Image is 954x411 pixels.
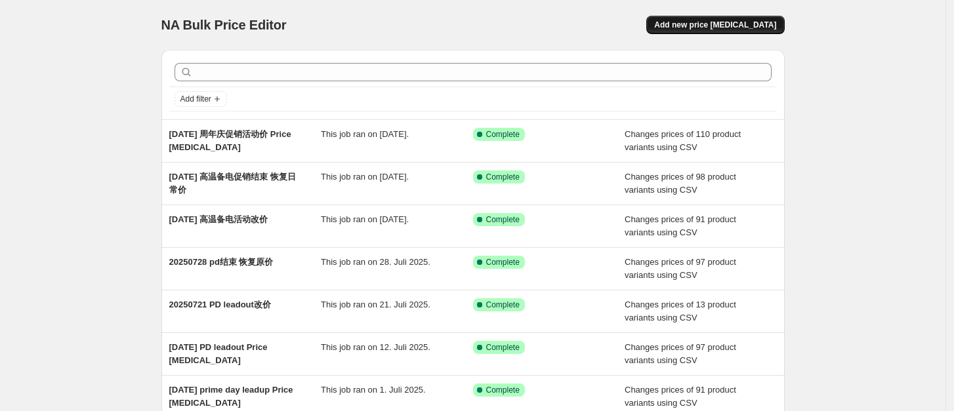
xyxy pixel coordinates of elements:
span: Changes prices of 98 product variants using CSV [625,172,736,195]
span: Changes prices of 110 product variants using CSV [625,129,741,152]
span: 20250728 pd结束 恢复原价 [169,257,274,267]
span: Changes prices of 91 product variants using CSV [625,385,736,408]
span: [DATE] 周年庆促销活动价 Price [MEDICAL_DATA] [169,129,291,152]
span: Complete [486,214,520,225]
span: This job ran on [DATE]. [321,214,409,224]
span: [DATE] 高温备电活动改价 [169,214,268,224]
span: This job ran on 1. Juli 2025. [321,385,426,395]
span: Complete [486,257,520,267]
span: Complete [486,172,520,182]
span: Complete [486,129,520,140]
span: This job ran on 12. Juli 2025. [321,342,430,352]
span: This job ran on [DATE]. [321,172,409,182]
span: Add new price [MEDICAL_DATA] [654,20,776,30]
span: Add filter [180,94,211,104]
span: Changes prices of 13 product variants using CSV [625,300,736,323]
button: Add filter [175,91,227,107]
span: 20250721 PD leadout改价 [169,300,271,309]
span: This job ran on 28. Juli 2025. [321,257,430,267]
span: [DATE] 高温备电促销结束 恢复日常价 [169,172,296,195]
span: This job ran on 21. Juli 2025. [321,300,430,309]
span: [DATE] PD leadout Price [MEDICAL_DATA] [169,342,268,365]
span: Complete [486,342,520,353]
button: Add new price [MEDICAL_DATA] [646,16,784,34]
span: Complete [486,385,520,395]
span: Changes prices of 97 product variants using CSV [625,257,736,280]
span: Changes prices of 91 product variants using CSV [625,214,736,237]
span: NA Bulk Price Editor [161,18,287,32]
span: Complete [486,300,520,310]
span: This job ran on [DATE]. [321,129,409,139]
span: [DATE] prime day leadup Price [MEDICAL_DATA] [169,385,293,408]
span: Changes prices of 97 product variants using CSV [625,342,736,365]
